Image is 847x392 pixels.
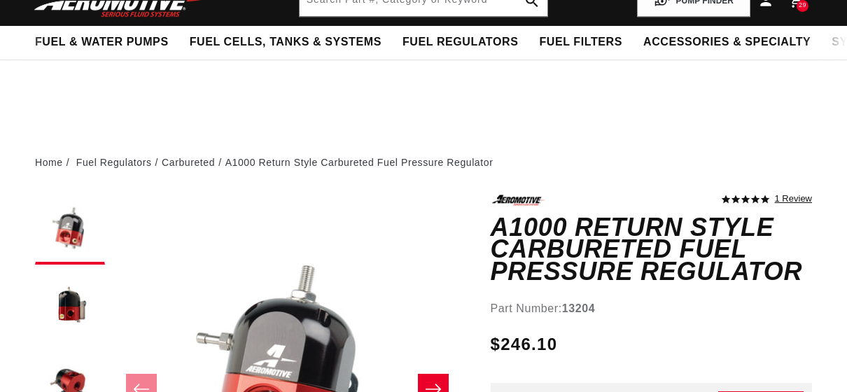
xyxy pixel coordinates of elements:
[162,155,225,170] li: Carbureted
[491,216,813,283] h1: A1000 Return Style Carbureted Fuel Pressure Regulator
[775,195,812,204] a: 1 reviews
[24,26,179,59] summary: Fuel & Water Pumps
[35,155,812,170] nav: breadcrumbs
[35,272,105,342] button: Load image 2 in gallery view
[190,35,381,50] span: Fuel Cells, Tanks & Systems
[225,155,493,170] li: A1000 Return Style Carbureted Fuel Pressure Regulator
[528,26,633,59] summary: Fuel Filters
[539,35,622,50] span: Fuel Filters
[35,195,105,265] button: Load image 1 in gallery view
[491,332,558,357] span: $246.10
[633,26,821,59] summary: Accessories & Specialty
[76,155,162,170] li: Fuel Regulators
[562,302,596,314] strong: 13204
[35,155,63,170] a: Home
[491,300,813,318] div: Part Number:
[392,26,528,59] summary: Fuel Regulators
[643,35,811,50] span: Accessories & Specialty
[35,35,169,50] span: Fuel & Water Pumps
[402,35,518,50] span: Fuel Regulators
[179,26,392,59] summary: Fuel Cells, Tanks & Systems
